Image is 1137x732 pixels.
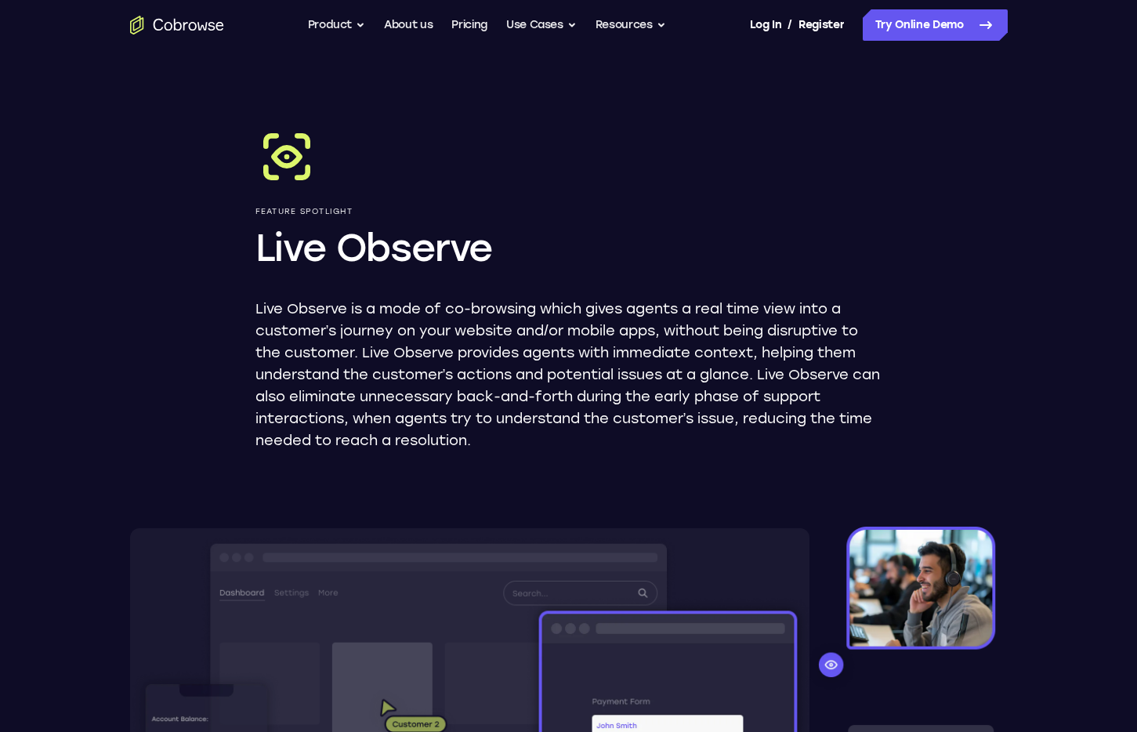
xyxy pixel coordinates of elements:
[255,125,318,188] img: Live Observe
[451,9,487,41] a: Pricing
[506,9,577,41] button: Use Cases
[308,9,366,41] button: Product
[130,16,224,34] a: Go to the home page
[255,298,882,451] p: Live Observe is a mode of co-browsing which gives agents a real time view into a customer’s journ...
[788,16,792,34] span: /
[255,223,882,273] h1: Live Observe
[750,9,781,41] a: Log In
[863,9,1008,41] a: Try Online Demo
[798,9,844,41] a: Register
[384,9,433,41] a: About us
[596,9,666,41] button: Resources
[255,207,882,216] p: Feature Spotlight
